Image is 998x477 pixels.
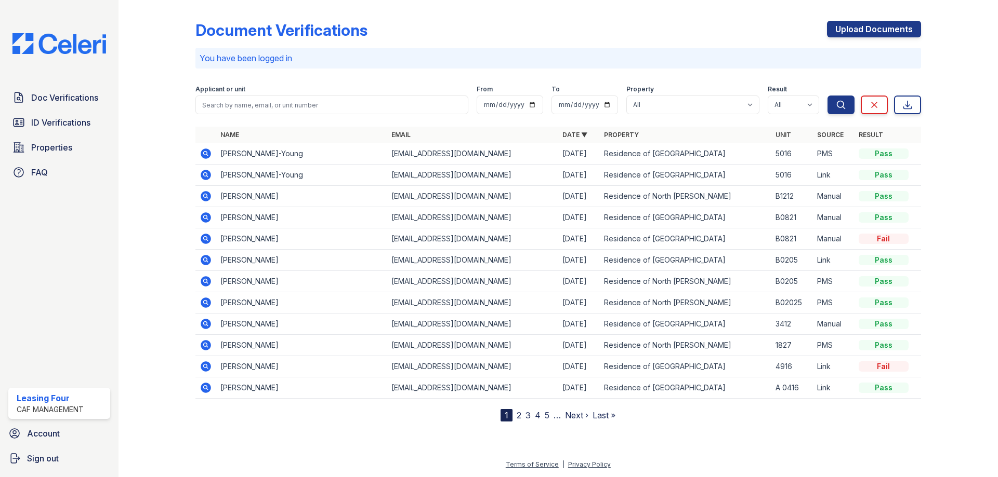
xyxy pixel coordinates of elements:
td: Residence of [GEOGRAPHIC_DATA] [600,228,771,250]
div: Pass [859,319,909,329]
a: Terms of Service [506,460,559,468]
td: Link [813,377,855,399]
td: [DATE] [558,292,600,314]
td: [DATE] [558,186,600,207]
div: Pass [859,212,909,223]
td: 5016 [771,165,813,186]
td: [EMAIL_ADDRESS][DOMAIN_NAME] [387,292,558,314]
td: B0205 [771,250,813,271]
a: FAQ [8,162,110,183]
td: Link [813,165,855,186]
td: [EMAIL_ADDRESS][DOMAIN_NAME] [387,377,558,399]
td: B0821 [771,228,813,250]
span: ID Verifications [31,116,90,129]
td: [PERSON_NAME] [216,377,387,399]
a: Name [220,131,239,139]
td: [EMAIL_ADDRESS][DOMAIN_NAME] [387,356,558,377]
td: [PERSON_NAME]-Young [216,143,387,165]
input: Search by name, email, or unit number [195,96,468,114]
td: Residence of [GEOGRAPHIC_DATA] [600,377,771,399]
td: Residence of North [PERSON_NAME] [600,271,771,292]
a: Next › [565,410,588,420]
td: PMS [813,271,855,292]
div: 1 [501,409,513,421]
td: Residence of [GEOGRAPHIC_DATA] [600,207,771,228]
a: 4 [535,410,541,420]
span: FAQ [31,166,48,179]
a: 2 [517,410,521,420]
td: [PERSON_NAME] [216,292,387,314]
a: ID Verifications [8,112,110,133]
td: [EMAIL_ADDRESS][DOMAIN_NAME] [387,250,558,271]
label: Applicant or unit [195,85,245,93]
td: [EMAIL_ADDRESS][DOMAIN_NAME] [387,207,558,228]
div: Pass [859,340,909,350]
td: Residence of North [PERSON_NAME] [600,292,771,314]
div: Pass [859,148,909,159]
div: | [562,460,564,468]
a: Last » [593,410,615,420]
label: From [477,85,493,93]
td: Manual [813,228,855,250]
td: [EMAIL_ADDRESS][DOMAIN_NAME] [387,271,558,292]
a: Property [604,131,639,139]
td: [DATE] [558,250,600,271]
div: Pass [859,383,909,393]
a: Doc Verifications [8,87,110,108]
a: Source [817,131,844,139]
a: Upload Documents [827,21,921,37]
label: Result [768,85,787,93]
td: PMS [813,292,855,314]
a: Date ▼ [562,131,587,139]
td: [EMAIL_ADDRESS][DOMAIN_NAME] [387,335,558,356]
div: Pass [859,297,909,308]
span: Properties [31,141,72,154]
img: CE_Logo_Blue-a8612792a0a2168367f1c8372b55b34899dd931a85d93a1a3d3e32e68fde9ad4.png [4,33,114,54]
td: B0205 [771,271,813,292]
td: PMS [813,335,855,356]
a: Sign out [4,448,114,469]
td: B1212 [771,186,813,207]
td: Residence of North [PERSON_NAME] [600,335,771,356]
td: [PERSON_NAME] [216,228,387,250]
a: 5 [545,410,549,420]
td: [PERSON_NAME] [216,207,387,228]
td: 1827 [771,335,813,356]
td: 4916 [771,356,813,377]
td: [DATE] [558,377,600,399]
a: Unit [776,131,791,139]
div: Pass [859,191,909,201]
td: Residence of [GEOGRAPHIC_DATA] [600,314,771,335]
td: [EMAIL_ADDRESS][DOMAIN_NAME] [387,228,558,250]
div: Pass [859,255,909,265]
td: B02025 [771,292,813,314]
td: Residence of North [PERSON_NAME] [600,186,771,207]
span: … [554,409,561,421]
td: 5016 [771,143,813,165]
td: Residence of [GEOGRAPHIC_DATA] [600,165,771,186]
td: Link [813,356,855,377]
div: Pass [859,276,909,287]
td: Residence of [GEOGRAPHIC_DATA] [600,143,771,165]
a: Email [391,131,411,139]
span: Account [27,427,60,440]
td: B0821 [771,207,813,228]
td: [EMAIL_ADDRESS][DOMAIN_NAME] [387,143,558,165]
td: A 0416 [771,377,813,399]
td: [PERSON_NAME] [216,356,387,377]
span: Sign out [27,452,59,465]
td: [PERSON_NAME] [216,314,387,335]
td: Link [813,250,855,271]
td: [PERSON_NAME] [216,250,387,271]
td: PMS [813,143,855,165]
td: Residence of [GEOGRAPHIC_DATA] [600,356,771,377]
td: Residence of [GEOGRAPHIC_DATA] [600,250,771,271]
td: 3412 [771,314,813,335]
td: [EMAIL_ADDRESS][DOMAIN_NAME] [387,165,558,186]
a: Privacy Policy [568,460,611,468]
td: [DATE] [558,271,600,292]
td: [EMAIL_ADDRESS][DOMAIN_NAME] [387,186,558,207]
td: [PERSON_NAME] [216,271,387,292]
div: Fail [859,234,909,244]
td: Manual [813,314,855,335]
